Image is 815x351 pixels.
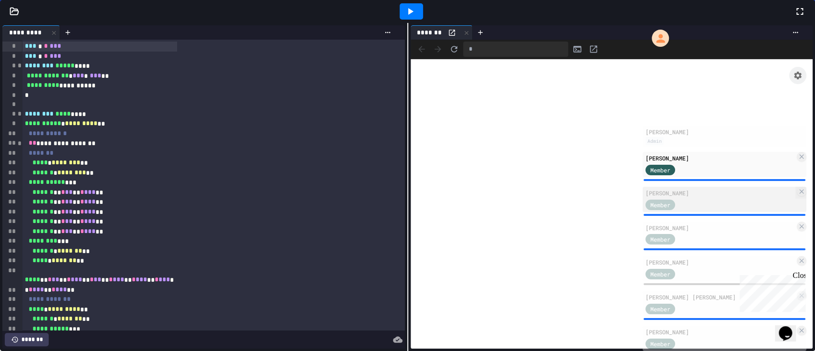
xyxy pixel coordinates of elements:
div: [PERSON_NAME] [646,223,795,232]
span: Member [650,270,670,278]
div: My Account [642,27,671,49]
div: [PERSON_NAME] [646,128,804,136]
div: [PERSON_NAME] [PERSON_NAME] [646,293,795,301]
div: [PERSON_NAME] [646,189,795,197]
span: Member [650,305,670,313]
span: Member [650,166,670,174]
div: Admin [646,137,664,145]
span: Member [650,201,670,209]
div: [PERSON_NAME] [646,328,795,336]
div: [PERSON_NAME] [646,258,795,266]
iframe: chat widget [775,313,805,341]
iframe: chat widget [736,271,805,312]
span: Member [650,235,670,244]
div: [PERSON_NAME] [646,154,795,162]
div: Chat with us now!Close [4,4,66,61]
button: Assignment Settings [789,67,806,84]
span: Member [650,340,670,348]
